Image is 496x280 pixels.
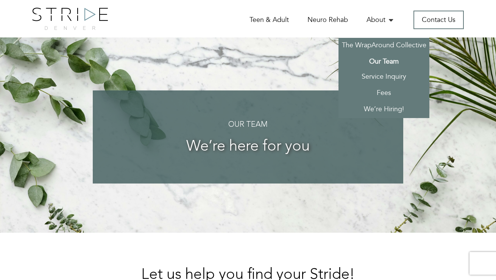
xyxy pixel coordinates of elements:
[338,102,429,118] a: We’re Hiring!
[338,38,429,54] a: The WrapAround Collective
[32,8,108,30] img: logo.png
[367,15,395,25] a: About
[338,69,429,86] a: Service Inquiry
[413,11,464,29] a: Contact Us
[108,121,388,129] h4: Our Team
[338,54,429,69] a: Our Team
[250,15,289,25] a: Teen & Adult
[338,86,429,102] a: Fees
[108,138,388,155] h3: We’re here for you
[307,15,348,25] a: Neuro Rehab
